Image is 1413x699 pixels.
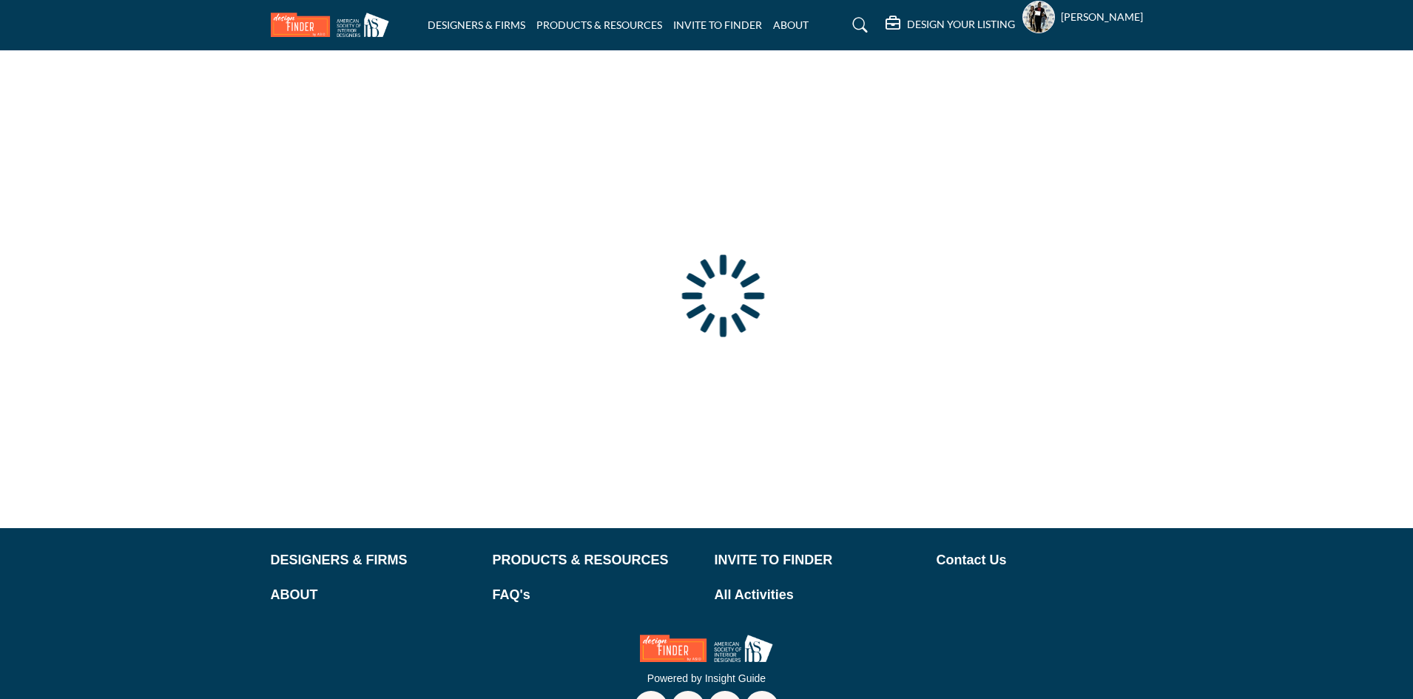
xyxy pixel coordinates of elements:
a: PRODUCTS & RESOURCES [493,550,699,570]
h5: DESIGN YOUR LISTING [907,18,1015,31]
img: Site Logo [271,13,397,37]
button: Show hide supplier dropdown [1022,1,1055,33]
a: INVITE TO FINDER [673,18,762,31]
a: Search [838,13,877,37]
h5: [PERSON_NAME] [1061,10,1143,24]
div: DESIGN YOUR LISTING [886,16,1015,34]
a: Powered by Insight Guide [647,672,766,684]
a: ABOUT [773,18,809,31]
a: FAQ's [493,585,699,605]
img: No Site Logo [640,635,773,662]
a: ABOUT [271,585,477,605]
a: DESIGNERS & FIRMS [428,18,525,31]
a: PRODUCTS & RESOURCES [536,18,662,31]
a: DESIGNERS & FIRMS [271,550,477,570]
a: INVITE TO FINDER [715,550,921,570]
a: All Activities [715,585,921,605]
a: Contact Us [937,550,1143,570]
